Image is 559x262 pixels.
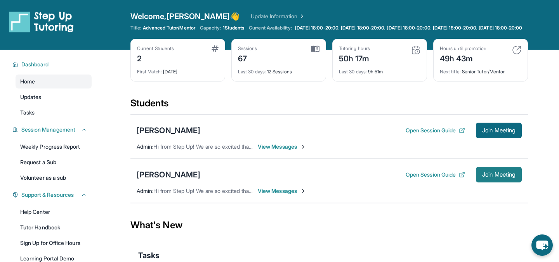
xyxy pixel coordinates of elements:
[137,64,219,75] div: [DATE]
[238,45,257,52] div: Sessions
[137,187,153,194] span: Admin :
[406,171,465,179] button: Open Session Guide
[295,25,523,31] span: [DATE] 18:00-20:00, [DATE] 18:00-20:00, [DATE] 18:00-20:00, [DATE] 18:00-20:00, [DATE] 18:00-20:00
[440,69,461,75] span: Next title :
[300,188,306,194] img: Chevron-Right
[251,12,305,20] a: Update Information
[16,90,92,104] a: Updates
[223,25,245,31] span: 1 Students
[440,45,486,52] div: Hours until promotion
[20,109,35,116] span: Tasks
[339,69,367,75] span: Last 30 days :
[21,61,49,68] span: Dashboard
[21,191,74,199] span: Support & Resources
[20,78,35,85] span: Home
[339,52,370,64] div: 50h 17m
[20,93,42,101] span: Updates
[482,172,516,177] span: Join Meeting
[238,52,257,64] div: 67
[212,45,219,52] img: card
[16,236,92,250] a: Sign Up for Office Hours
[137,143,153,150] span: Admin :
[9,11,74,33] img: logo
[16,205,92,219] a: Help Center
[300,144,306,150] img: Chevron-Right
[440,64,521,75] div: Senior Tutor/Mentor
[138,250,160,261] span: Tasks
[297,12,305,20] img: Chevron Right
[476,123,522,138] button: Join Meeting
[16,140,92,154] a: Weekly Progress Report
[482,128,516,133] span: Join Meeting
[512,45,521,55] img: card
[200,25,221,31] span: Capacity:
[238,64,319,75] div: 12 Sessions
[137,169,200,180] div: [PERSON_NAME]
[258,143,306,151] span: View Messages
[21,126,75,134] span: Session Management
[531,234,553,256] button: chat-button
[130,208,528,242] div: What's New
[249,25,292,31] span: Current Availability:
[339,64,420,75] div: 9h 51m
[137,45,174,52] div: Current Students
[16,75,92,88] a: Home
[440,52,486,64] div: 49h 43m
[339,45,370,52] div: Tutoring hours
[143,25,195,31] span: Advanced Tutor/Mentor
[130,97,528,114] div: Students
[137,125,200,136] div: [PERSON_NAME]
[137,69,162,75] span: First Match :
[16,155,92,169] a: Request a Sub
[130,25,141,31] span: Title:
[16,106,92,120] a: Tasks
[258,187,306,195] span: View Messages
[411,45,420,55] img: card
[130,11,240,22] span: Welcome, [PERSON_NAME] 👋
[18,126,87,134] button: Session Management
[238,69,266,75] span: Last 30 days :
[16,171,92,185] a: Volunteer as a sub
[406,127,465,134] button: Open Session Guide
[18,191,87,199] button: Support & Resources
[18,61,87,68] button: Dashboard
[311,45,319,52] img: card
[16,220,92,234] a: Tutor Handbook
[293,25,524,31] a: [DATE] 18:00-20:00, [DATE] 18:00-20:00, [DATE] 18:00-20:00, [DATE] 18:00-20:00, [DATE] 18:00-20:00
[137,52,174,64] div: 2
[476,167,522,182] button: Join Meeting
